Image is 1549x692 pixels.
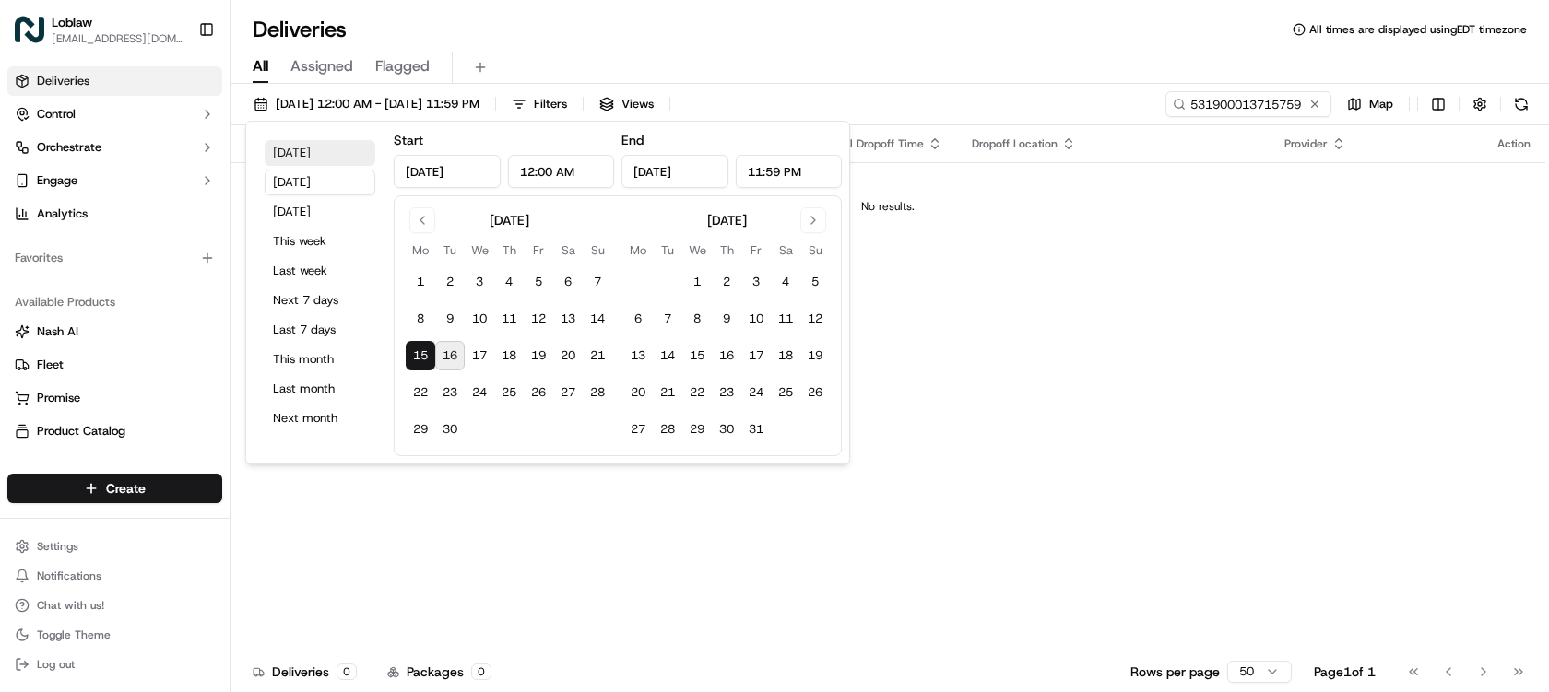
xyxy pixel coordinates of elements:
[18,240,124,254] div: Past conversations
[465,341,494,370] button: 17
[553,378,583,407] button: 27
[52,31,183,46] button: [EMAIL_ADDRESS][DOMAIN_NAME]
[7,317,222,346] button: Nash AI
[37,456,78,473] span: Returns
[18,176,52,209] img: 1736555255976-a54dd68f-1ca7-489b-9aae-adbdc363a1c4
[276,96,479,112] span: [DATE] 12:00 AM - [DATE] 11:59 PM
[7,534,222,559] button: Settings
[265,170,375,195] button: [DATE]
[653,240,682,260] th: Tuesday
[406,267,435,297] button: 1
[18,318,48,347] img: Angelique Valdez
[130,456,223,471] a: Powered byPylon
[800,378,830,407] button: 26
[712,267,741,297] button: 2
[394,132,423,148] label: Start
[387,663,491,681] div: Packages
[18,74,336,103] p: Welcome 👋
[253,55,268,77] span: All
[736,155,843,188] input: Time
[741,378,771,407] button: 24
[583,240,612,260] th: Sunday
[57,335,149,350] span: [PERSON_NAME]
[494,341,524,370] button: 18
[1314,663,1376,681] div: Page 1 of 1
[7,416,222,446] button: Product Catalog
[465,378,494,407] button: 24
[465,267,494,297] button: 3
[265,140,375,166] button: [DATE]
[524,378,553,407] button: 26
[18,414,33,428] div: 📗
[7,383,222,413] button: Promise
[15,15,44,44] img: Loblaw
[503,91,575,117] button: Filters
[712,341,741,370] button: 16
[435,415,465,444] button: 30
[712,378,741,407] button: 23
[653,415,682,444] button: 28
[707,211,747,229] div: [DATE]
[265,229,375,254] button: This week
[174,412,296,430] span: API Documentation
[156,414,171,428] div: 💻
[653,341,682,370] button: 14
[37,106,76,123] span: Control
[621,155,728,188] input: Date
[771,341,800,370] button: 18
[800,207,826,233] button: Go to next month
[253,663,357,681] div: Deliveries
[771,267,800,297] button: 4
[623,415,653,444] button: 27
[290,55,353,77] span: Assigned
[7,133,222,162] button: Orchestrate
[623,378,653,407] button: 20
[1284,136,1328,151] span: Provider
[490,211,529,229] div: [DATE]
[800,240,830,260] th: Sunday
[494,304,524,334] button: 11
[494,378,524,407] button: 25
[771,304,800,334] button: 11
[83,194,254,209] div: We're available if you need us!
[7,100,222,129] button: Control
[712,240,741,260] th: Thursday
[265,287,375,313] button: Next 7 days
[37,390,80,406] span: Promise
[1309,22,1527,37] span: All times are displayed using EDT timezone
[37,73,89,89] span: Deliveries
[15,357,215,373] a: Fleet
[653,378,682,407] button: 21
[37,287,52,301] img: 1736555255976-a54dd68f-1ca7-489b-9aae-adbdc363a1c4
[553,304,583,334] button: 13
[1130,663,1220,681] p: Rows per page
[394,155,501,188] input: Date
[15,423,215,440] a: Product Catalog
[7,350,222,380] button: Fleet
[265,346,375,372] button: This month
[313,182,336,204] button: Start new chat
[52,13,92,31] button: Loblaw
[265,199,375,225] button: [DATE]
[7,7,191,52] button: LoblawLoblaw[EMAIL_ADDRESS][DOMAIN_NAME]
[37,423,125,440] span: Product Catalog
[682,240,712,260] th: Wednesday
[682,378,712,407] button: 22
[48,119,332,138] input: Got a question? Start typing here...
[406,378,435,407] button: 22
[163,286,201,300] span: [DATE]
[435,267,465,297] button: 2
[771,240,800,260] th: Saturday
[621,132,644,148] label: End
[494,267,524,297] button: 4
[106,479,146,498] span: Create
[435,240,465,260] th: Tuesday
[7,651,222,677] button: Log out
[375,55,430,77] span: Flagged
[583,267,612,297] button: 7
[37,139,101,156] span: Orchestrate
[148,405,303,438] a: 💻API Documentation
[337,663,357,680] div: 0
[741,415,771,444] button: 31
